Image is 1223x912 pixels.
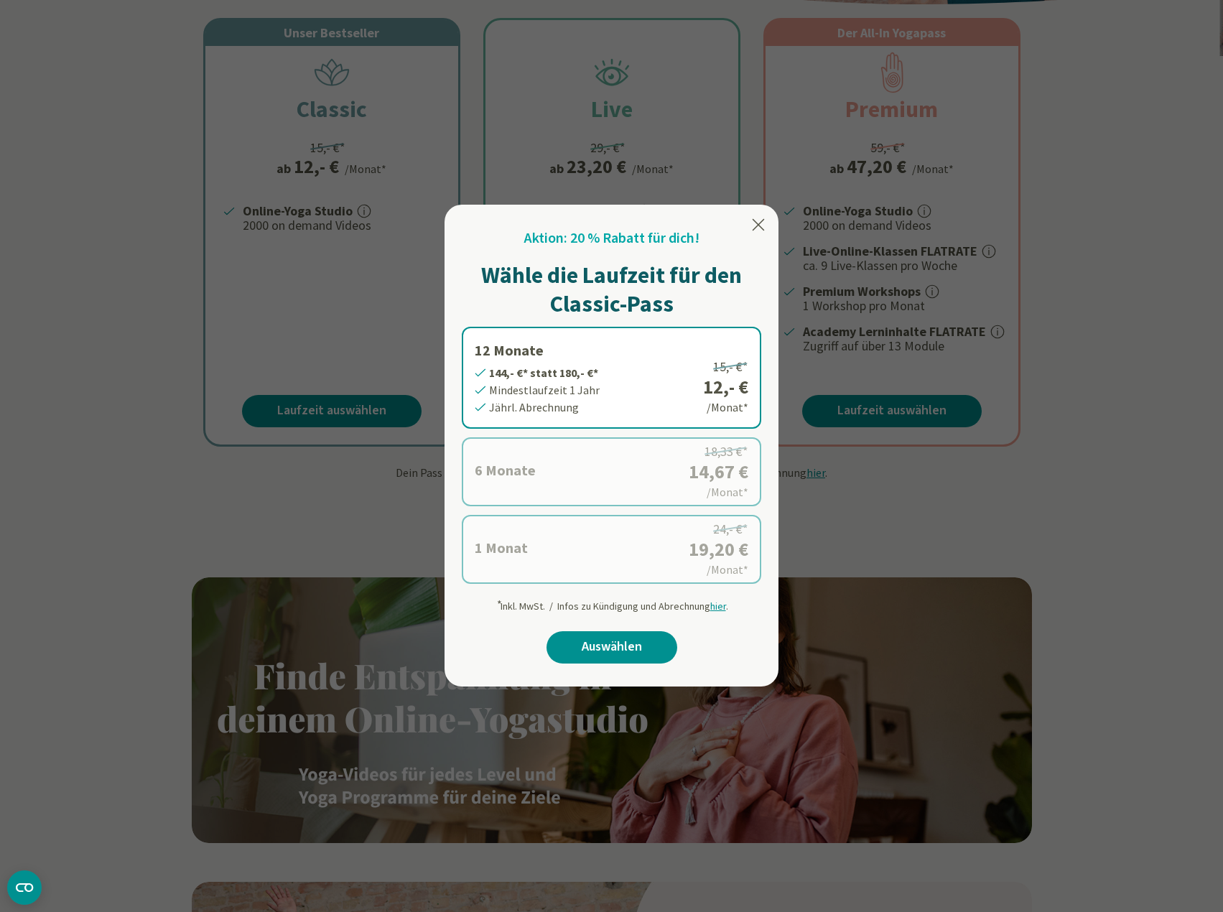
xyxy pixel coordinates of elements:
[547,631,677,664] a: Auswählen
[7,870,42,905] button: CMP-Widget öffnen
[462,261,761,318] h1: Wähle die Laufzeit für den Classic-Pass
[496,592,728,614] div: Inkl. MwSt. / Infos zu Kündigung und Abrechnung .
[710,600,726,613] span: hier
[524,228,699,249] h2: Aktion: 20 % Rabatt für dich!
